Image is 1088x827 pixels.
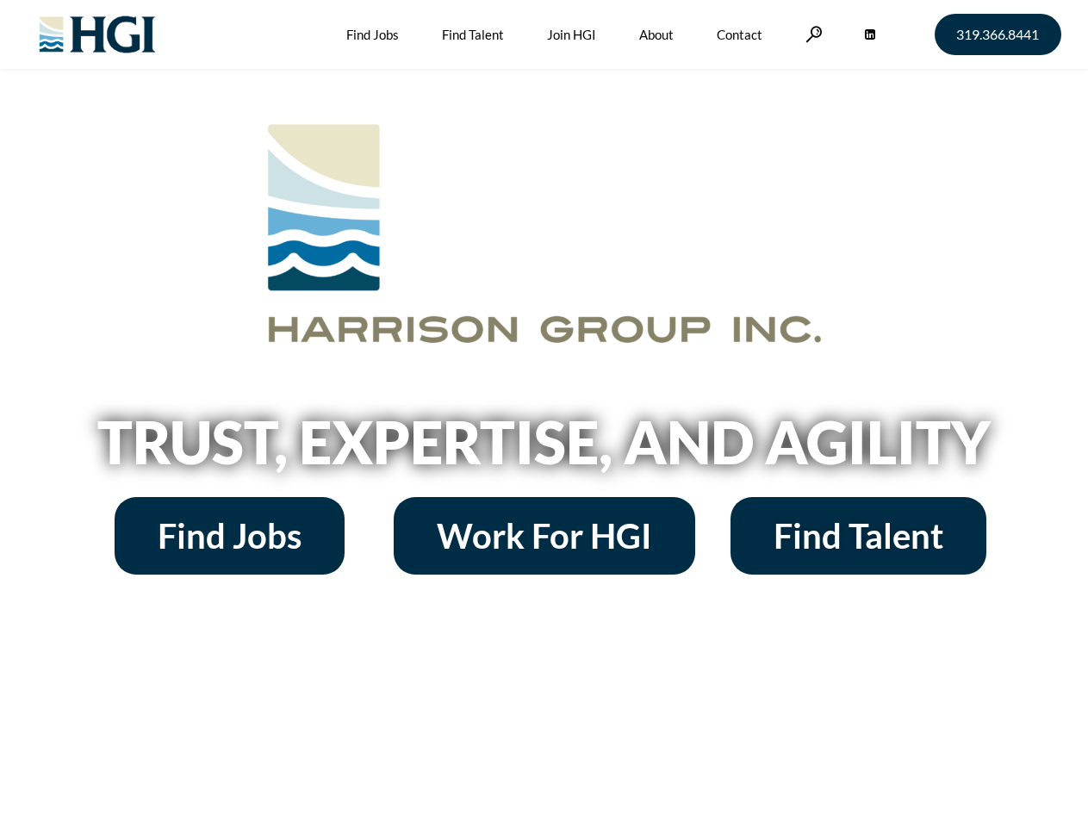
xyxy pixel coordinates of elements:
a: Search [805,26,823,42]
a: Work For HGI [394,497,695,575]
span: Find Talent [774,519,943,553]
a: 319.366.8441 [935,14,1061,55]
a: Find Talent [731,497,986,575]
h2: Trust, Expertise, and Agility [53,413,1035,471]
span: Find Jobs [158,519,302,553]
a: Find Jobs [115,497,345,575]
span: 319.366.8441 [956,28,1039,41]
span: Work For HGI [437,519,652,553]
